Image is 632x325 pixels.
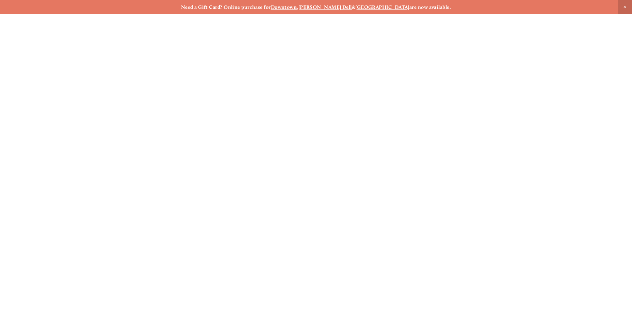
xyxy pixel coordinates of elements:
[297,4,298,10] strong: ,
[355,4,409,10] a: [GEOGRAPHIC_DATA]
[298,4,352,10] a: [PERSON_NAME] Dell
[352,4,355,10] strong: &
[409,4,451,10] strong: are now available.
[271,4,297,10] a: Downtown
[181,4,271,10] strong: Need a Gift Card? Online purchase for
